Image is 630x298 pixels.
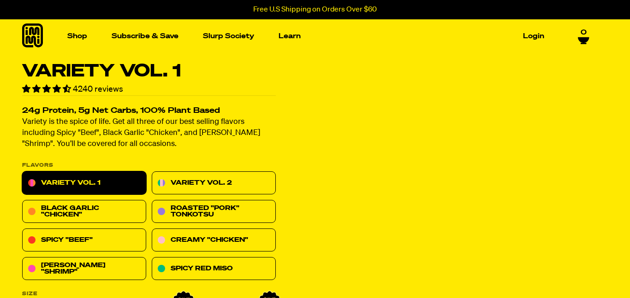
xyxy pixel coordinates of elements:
a: Subscribe & Save [108,29,182,43]
a: Roasted "Pork" Tonkotsu [152,200,276,223]
a: Slurp Society [199,29,258,43]
span: 0 [581,28,587,36]
h1: Variety Vol. 1 [22,63,276,80]
p: Variety is the spice of life. Get all three of our best selling flavors including Spicy "Beef", B... [22,117,276,150]
h2: 24g Protein, 5g Net Carbs, 100% Plant Based [22,107,276,115]
a: Black Garlic "Chicken" [22,200,146,223]
a: Login [519,29,548,43]
a: Creamy "Chicken" [152,229,276,252]
span: 4.55 stars [22,85,73,93]
a: Variety Vol. 2 [152,172,276,195]
a: 0 [578,28,589,43]
p: Flavors [22,163,276,168]
a: [PERSON_NAME] "Shrimp" [22,257,146,280]
a: Variety Vol. 1 [22,172,146,195]
a: Spicy "Beef" [22,229,146,252]
p: Free U.S Shipping on Orders Over $60 [253,6,377,14]
label: Size [22,292,276,297]
a: Shop [64,29,91,43]
a: Learn [275,29,304,43]
nav: Main navigation [64,19,548,53]
span: 4240 reviews [73,85,123,93]
a: Spicy Red Miso [152,257,276,280]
